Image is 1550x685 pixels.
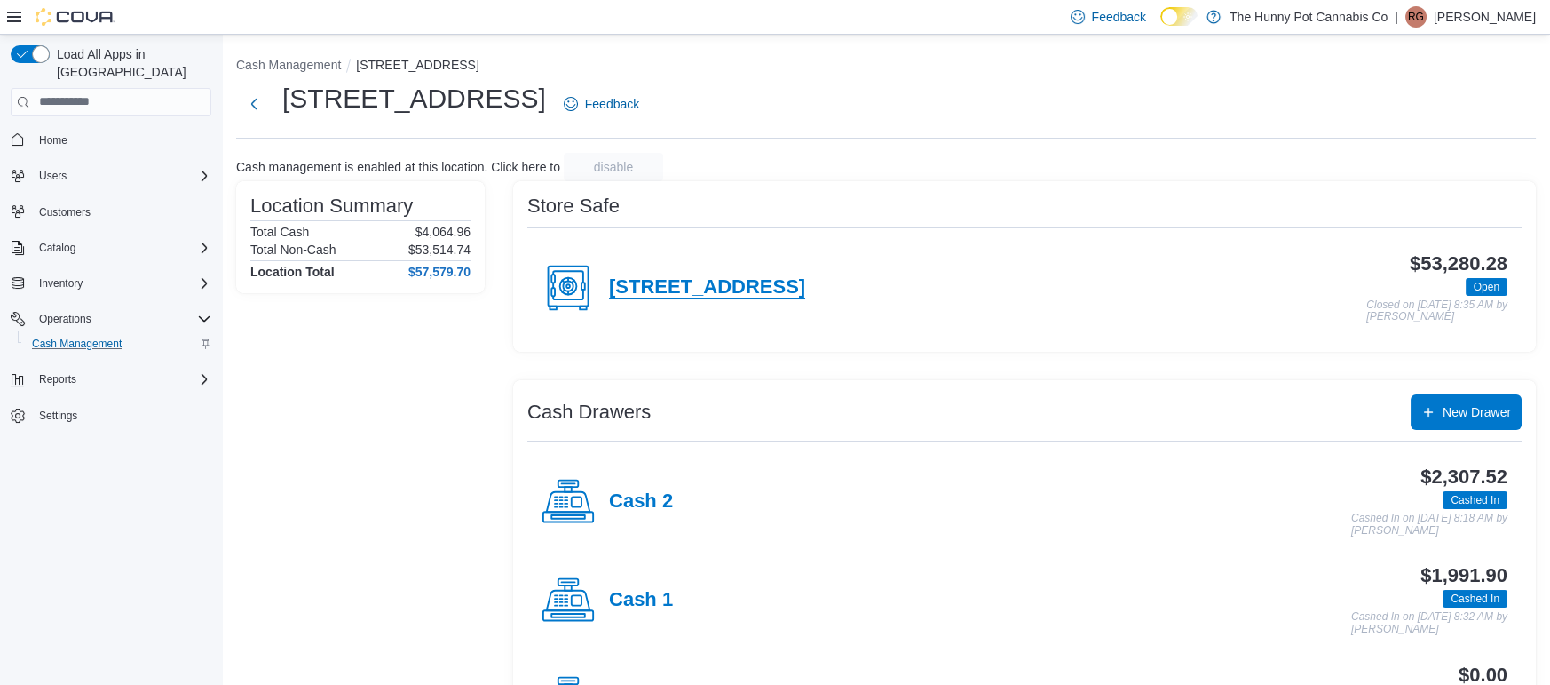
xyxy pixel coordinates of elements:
h3: $1,991.90 [1420,565,1507,586]
p: [PERSON_NAME] [1434,6,1536,28]
span: Home [39,133,67,147]
span: New Drawer [1443,403,1511,421]
button: [STREET_ADDRESS] [356,58,478,72]
h3: Store Safe [527,195,620,217]
span: Dark Mode [1160,26,1161,27]
h4: Location Total [250,265,335,279]
span: Operations [32,308,211,330]
p: Closed on [DATE] 8:35 AM by [PERSON_NAME] [1366,299,1507,323]
span: Cashed In [1443,491,1507,509]
span: Reports [32,369,211,390]
div: Ryckolos Griffiths [1405,6,1427,28]
p: Cashed In on [DATE] 8:18 AM by [PERSON_NAME] [1351,513,1507,537]
span: Operations [39,312,91,326]
h4: Cash 2 [609,490,673,514]
button: Settings [4,402,218,428]
button: Cash Management [18,331,218,356]
button: Catalog [4,235,218,260]
p: The Hunny Pot Cannabis Co [1230,6,1388,28]
span: Reports [39,372,76,386]
span: Cashed In [1451,591,1499,607]
span: Cashed In [1443,590,1507,608]
span: Feedback [1092,8,1146,26]
input: Dark Mode [1160,7,1198,26]
span: Customers [39,205,91,219]
a: Customers [32,202,98,223]
button: Inventory [4,271,218,296]
span: Open [1474,279,1499,295]
h4: $57,579.70 [408,265,471,279]
span: Feedback [585,95,639,113]
button: Reports [32,369,83,390]
nav: Complex example [11,120,211,475]
p: | [1395,6,1398,28]
img: Cova [36,8,115,26]
span: Users [32,165,211,187]
a: Cash Management [25,333,129,354]
h4: [STREET_ADDRESS] [609,276,805,299]
span: Home [32,129,211,151]
p: $53,514.74 [408,243,471,257]
h1: [STREET_ADDRESS] [282,81,546,116]
span: Cash Management [32,337,122,351]
p: Cash management is enabled at this location. Click here to [236,160,560,174]
span: disable [594,158,633,176]
button: Reports [4,367,218,392]
span: Cashed In [1451,492,1499,508]
button: Operations [4,307,218,331]
a: Settings [32,405,84,426]
span: Customers [32,201,211,223]
span: Catalog [32,237,211,259]
button: Users [32,165,74,187]
h6: Total Non-Cash [250,243,336,257]
a: Home [32,130,75,151]
h3: Location Summary [250,195,413,217]
a: Feedback [557,86,646,122]
span: Open [1466,278,1507,296]
span: Inventory [39,276,83,291]
button: disable [564,153,663,181]
button: Customers [4,199,218,225]
button: Operations [32,308,99,330]
h3: $2,307.52 [1420,466,1507,488]
h6: Total Cash [250,225,309,239]
button: Catalog [32,237,83,259]
span: Inventory [32,273,211,294]
h4: Cash 1 [609,589,673,612]
span: Load All Apps in [GEOGRAPHIC_DATA] [50,45,211,81]
button: New Drawer [1411,394,1522,430]
span: Catalog [39,241,75,255]
span: Settings [32,404,211,426]
h3: Cash Drawers [527,402,651,423]
span: Settings [39,409,77,423]
h3: $53,280.28 [1410,253,1507,275]
p: $4,064.96 [415,225,471,239]
button: Inventory [32,273,90,294]
p: Cashed In on [DATE] 8:32 AM by [PERSON_NAME] [1351,611,1507,635]
button: Home [4,127,218,153]
span: RG [1408,6,1424,28]
button: Users [4,163,218,188]
button: Next [236,86,272,122]
nav: An example of EuiBreadcrumbs [236,56,1536,77]
button: Cash Management [236,58,341,72]
span: Users [39,169,67,183]
span: Cash Management [25,333,211,354]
